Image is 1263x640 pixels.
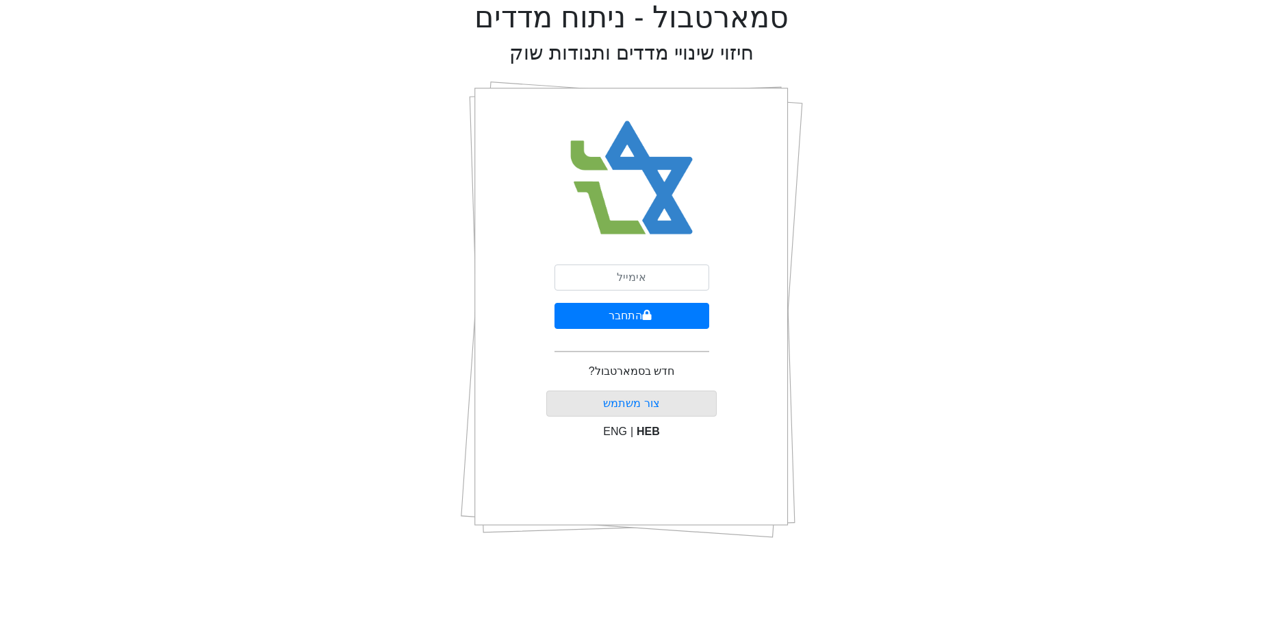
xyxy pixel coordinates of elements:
span: HEB [637,426,660,437]
p: חדש בסמארטבול? [589,363,674,380]
button: צור משתמש [546,391,717,417]
button: התחבר [554,303,709,329]
a: צור משתמש [603,397,659,409]
input: אימייל [554,264,709,291]
span: ENG [603,426,627,437]
h2: חיזוי שינויי מדדים ותנודות שוק [509,41,754,65]
img: Smart Bull [557,103,706,254]
span: | [630,426,633,437]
